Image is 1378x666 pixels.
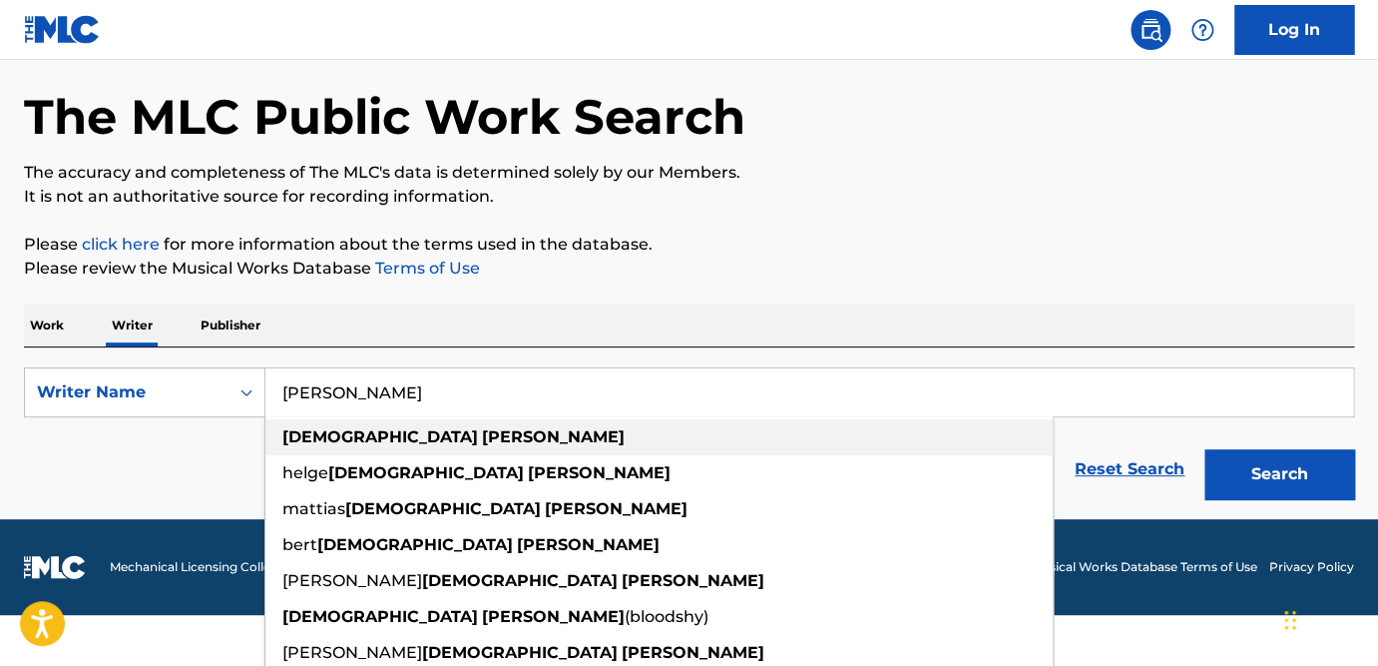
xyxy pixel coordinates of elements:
span: mattias [282,499,345,518]
iframe: Chat Widget [1278,570,1378,666]
span: helge [282,463,328,482]
a: Musical Works Database Terms of Use [1031,558,1257,576]
strong: [DEMOGRAPHIC_DATA] [422,571,618,590]
a: Terms of Use [371,259,480,278]
strong: [DEMOGRAPHIC_DATA] [282,607,478,626]
strong: [DEMOGRAPHIC_DATA] [282,427,478,446]
span: bert [282,535,317,554]
strong: [PERSON_NAME] [622,643,764,662]
img: logo [24,555,86,579]
strong: [DEMOGRAPHIC_DATA] [345,499,541,518]
strong: [PERSON_NAME] [528,463,671,482]
strong: [PERSON_NAME] [622,571,764,590]
p: The accuracy and completeness of The MLC's data is determined solely by our Members. [24,161,1354,185]
a: Log In [1234,5,1354,55]
strong: [DEMOGRAPHIC_DATA] [328,463,524,482]
img: MLC Logo [24,15,101,44]
strong: [PERSON_NAME] [545,499,688,518]
button: Search [1204,449,1354,499]
h1: The MLC Public Work Search [24,87,745,147]
a: Reset Search [1065,447,1194,491]
p: Work [24,305,70,346]
span: [PERSON_NAME] [282,571,422,590]
span: Mechanical Licensing Collective © 2025 [110,558,341,576]
p: Publisher [195,305,266,346]
p: Writer [106,305,159,346]
strong: [PERSON_NAME] [517,535,660,554]
img: help [1190,18,1214,42]
p: Please review the Musical Works Database [24,257,1354,281]
strong: [DEMOGRAPHIC_DATA] [317,535,513,554]
div: Help [1182,10,1222,50]
strong: [PERSON_NAME] [482,607,625,626]
span: (bloodshy) [625,607,708,626]
form: Search Form [24,367,1354,509]
p: It is not an authoritative source for recording information. [24,185,1354,209]
a: Public Search [1131,10,1170,50]
strong: [DEMOGRAPHIC_DATA] [422,643,618,662]
p: Please for more information about the terms used in the database. [24,233,1354,257]
div: Drag [1284,590,1296,650]
strong: [PERSON_NAME] [482,427,625,446]
a: Privacy Policy [1269,558,1354,576]
div: Writer Name [37,380,217,404]
span: [PERSON_NAME] [282,643,422,662]
img: search [1139,18,1162,42]
a: click here [82,235,160,254]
